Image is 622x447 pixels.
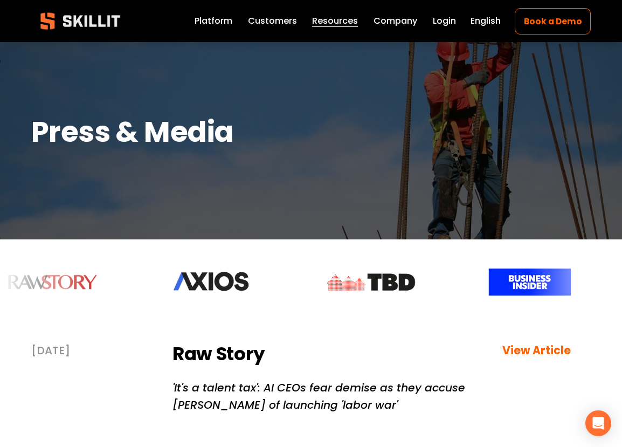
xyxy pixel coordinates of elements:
[515,8,591,35] a: Book a Demo
[471,15,501,27] span: English
[172,341,265,367] strong: Raw Story
[248,13,297,28] a: Customers
[471,13,501,28] div: language picker
[502,343,571,358] a: View Article
[374,13,417,28] a: Company
[172,380,468,413] em: 'It's a talent tax': AI CEOs fear demise as they accuse [PERSON_NAME] of launching 'labor war'
[31,5,129,37] img: Skillit
[312,15,358,27] span: Resources
[31,343,70,358] span: [DATE]
[585,410,611,436] div: Open Intercom Messenger
[433,13,456,28] a: Login
[312,13,358,28] a: folder dropdown
[195,13,232,28] a: Platform
[31,112,234,152] strong: Press & Media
